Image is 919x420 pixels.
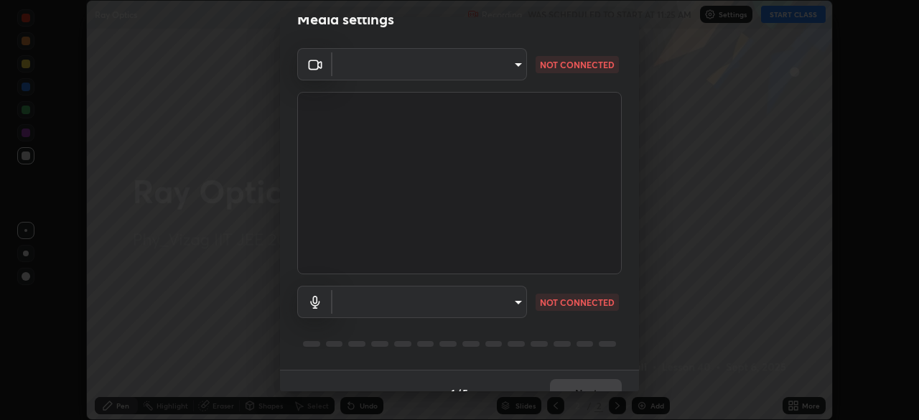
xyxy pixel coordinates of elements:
h4: 5 [462,386,468,401]
h2: Media settings [297,10,394,29]
h4: 1 [451,386,455,401]
div: ​ [332,286,527,318]
h4: / [457,386,461,401]
p: NOT CONNECTED [540,58,615,71]
div: ​ [332,48,527,80]
p: NOT CONNECTED [540,296,615,309]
